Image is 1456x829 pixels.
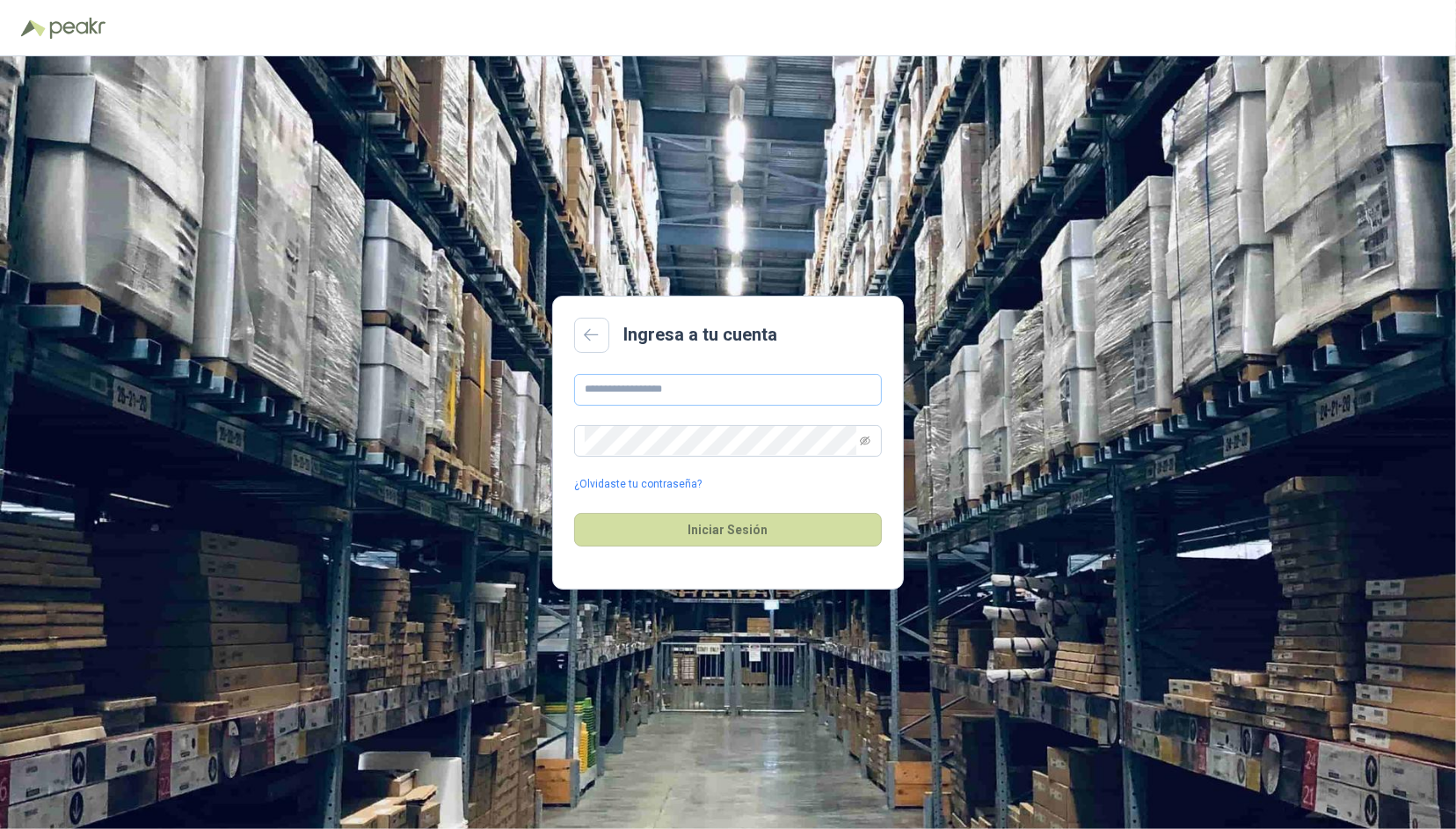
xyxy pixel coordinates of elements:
[49,18,106,39] img: Peakr
[860,436,870,446] span: eye-invisible
[574,513,882,547] button: Iniciar Sesión
[623,321,777,348] h2: Ingresa a tu cuenta
[574,476,702,493] a: ¿Olvidaste tu contraseña?
[21,19,46,37] img: Logo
